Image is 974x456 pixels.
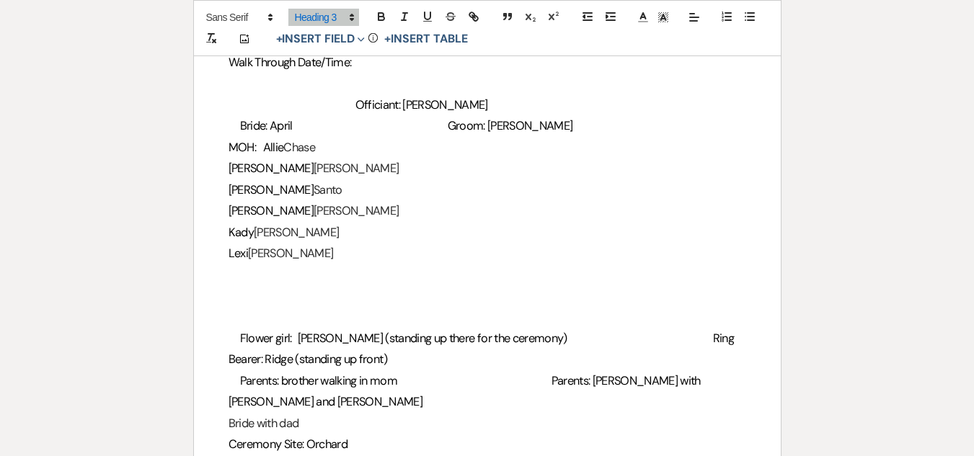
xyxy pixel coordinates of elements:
[229,225,254,240] span: Kady
[355,97,488,112] span: Officiant: [PERSON_NAME]
[229,246,248,261] span: Lexi
[240,118,293,133] span: Bride: April
[684,9,704,26] span: Alignment
[448,118,573,133] span: Groom: [PERSON_NAME]
[229,203,314,218] span: [PERSON_NAME]
[229,437,348,452] span: Ceremony Site: Orchard
[240,373,398,388] span: Parents: brother walking in mom
[229,222,746,243] h3: [PERSON_NAME]
[229,200,746,221] h3: [PERSON_NAME]
[229,140,284,155] span: MOH: Allie
[276,33,283,45] span: +
[379,30,472,48] button: +Insert Table
[229,243,746,264] h3: [PERSON_NAME]
[229,161,314,176] span: [PERSON_NAME]
[633,9,653,26] span: Text Color
[229,179,746,200] h3: Santo
[229,55,352,70] span: Walk Through Date/Time:
[271,30,371,48] button: Insert Field
[229,137,746,158] h3: Chase
[229,413,746,434] h3: Bride with dad
[229,158,746,179] h3: [PERSON_NAME]
[653,9,673,26] span: Text Background Color
[240,331,567,346] span: Flower girl: [PERSON_NAME] (standing up there for the ceremony)
[288,9,359,26] span: Header Formats
[229,182,314,197] span: [PERSON_NAME]
[384,33,391,45] span: +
